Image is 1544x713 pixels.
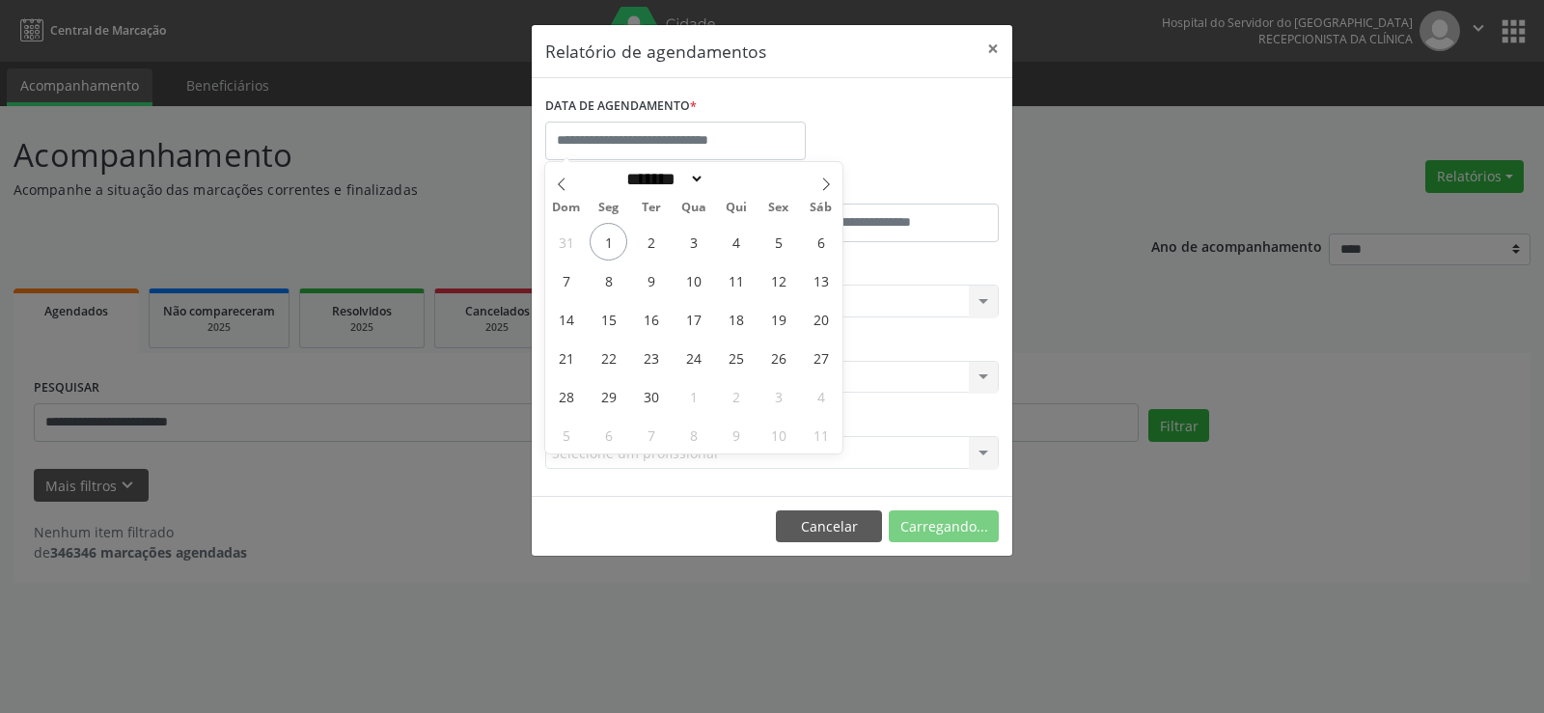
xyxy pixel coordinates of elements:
span: Setembro 28, 2025 [547,377,585,415]
h5: Relatório de agendamentos [545,39,766,64]
span: Setembro 2, 2025 [632,223,670,261]
span: Setembro 10, 2025 [675,261,712,299]
button: Cancelar [776,510,882,543]
span: Outubro 5, 2025 [547,416,585,453]
span: Outubro 1, 2025 [675,377,712,415]
span: Outubro 8, 2025 [675,416,712,453]
span: Outubro 11, 2025 [802,416,840,453]
span: Setembro 21, 2025 [547,339,585,376]
span: Setembro 23, 2025 [632,339,670,376]
span: Setembro 4, 2025 [717,223,755,261]
span: Outubro 2, 2025 [717,377,755,415]
span: Outubro 6, 2025 [590,416,627,453]
span: Setembro 8, 2025 [590,261,627,299]
span: Sáb [800,202,842,214]
span: Setembro 5, 2025 [759,223,797,261]
input: Year [704,169,768,189]
span: Setembro 14, 2025 [547,300,585,338]
label: ATÉ [777,174,999,204]
span: Setembro 25, 2025 [717,339,755,376]
span: Dom [545,202,588,214]
span: Outubro 7, 2025 [632,416,670,453]
span: Outubro 10, 2025 [759,416,797,453]
span: Setembro 27, 2025 [802,339,840,376]
span: Setembro 30, 2025 [632,377,670,415]
select: Month [620,169,704,189]
span: Setembro 13, 2025 [802,261,840,299]
span: Setembro 12, 2025 [759,261,797,299]
span: Setembro 9, 2025 [632,261,670,299]
span: Outubro 3, 2025 [759,377,797,415]
span: Setembro 20, 2025 [802,300,840,338]
label: DATA DE AGENDAMENTO [545,92,697,122]
span: Setembro 22, 2025 [590,339,627,376]
span: Sex [758,202,800,214]
span: Setembro 26, 2025 [759,339,797,376]
span: Outubro 9, 2025 [717,416,755,453]
span: Setembro 11, 2025 [717,261,755,299]
span: Setembro 6, 2025 [802,223,840,261]
span: Ter [630,202,673,214]
span: Setembro 24, 2025 [675,339,712,376]
span: Setembro 19, 2025 [759,300,797,338]
span: Setembro 15, 2025 [590,300,627,338]
button: Carregando... [889,510,999,543]
span: Setembro 18, 2025 [717,300,755,338]
span: Setembro 17, 2025 [675,300,712,338]
span: Setembro 7, 2025 [547,261,585,299]
span: Qua [673,202,715,214]
span: Setembro 1, 2025 [590,223,627,261]
span: Setembro 3, 2025 [675,223,712,261]
span: Setembro 16, 2025 [632,300,670,338]
span: Outubro 4, 2025 [802,377,840,415]
span: Qui [715,202,758,214]
span: Agosto 31, 2025 [547,223,585,261]
span: Setembro 29, 2025 [590,377,627,415]
span: Seg [588,202,630,214]
button: Close [974,25,1012,72]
